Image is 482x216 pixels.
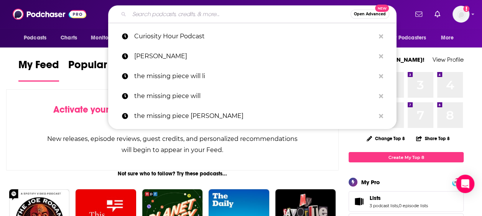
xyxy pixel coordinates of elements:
[453,179,462,185] a: PRO
[108,66,396,86] a: the missing piece will li
[134,26,375,46] p: Curiosity Hour Podcast
[354,12,386,16] span: Open Advanced
[453,179,462,185] span: PRO
[129,8,350,20] input: Search podcasts, credits, & more...
[416,131,450,146] button: Share Top 8
[134,86,375,106] p: the missing piece will
[108,26,396,46] a: Curiosity Hour Podcast
[18,31,56,45] button: open menu
[362,134,410,143] button: Change Top 8
[134,66,375,86] p: the missing piece will li
[456,175,474,193] div: Open Intercom Messenger
[350,10,389,19] button: Open AdvancedNew
[53,104,132,115] span: Activate your Feed
[24,33,46,43] span: Podcasts
[45,104,300,126] div: by following Podcasts, Creators, Lists, and other Users!
[18,58,59,82] a: My Feed
[45,133,300,155] div: New releases, episode reviews, guest credits, and personalized recommendations will begin to appe...
[68,58,133,82] a: Popular Feed
[61,33,77,43] span: Charts
[86,31,128,45] button: open menu
[398,203,399,208] span: ,
[370,203,398,208] a: 3 podcast lists
[68,58,133,76] span: Popular Feed
[91,33,118,43] span: Monitoring
[370,195,428,201] a: Lists
[108,106,396,126] a: the missing piece [PERSON_NAME]
[6,170,339,177] div: Not sure who to follow? Try these podcasts...
[375,5,389,12] span: New
[56,31,82,45] a: Charts
[13,7,86,21] img: Podchaser - Follow, Share and Rate Podcasts
[399,203,428,208] a: 0 episode lists
[436,31,464,45] button: open menu
[389,33,426,43] span: For Podcasters
[134,106,375,126] p: the missing piece mengfei li
[134,46,375,66] p: Zakiya Dalila Harris
[452,6,469,23] span: Logged in as molly.burgoyne
[108,5,396,23] div: Search podcasts, credits, & more...
[108,86,396,106] a: the missing piece will
[349,191,464,212] span: Lists
[452,6,469,23] button: Show profile menu
[384,31,437,45] button: open menu
[412,8,425,21] a: Show notifications dropdown
[433,56,464,63] a: View Profile
[441,33,454,43] span: More
[349,152,464,162] a: Create My Top 8
[431,8,443,21] a: Show notifications dropdown
[108,46,396,66] a: [PERSON_NAME]
[452,6,469,23] img: User Profile
[463,6,469,12] svg: Add a profile image
[361,178,380,186] div: My Pro
[351,196,367,207] a: Lists
[18,58,59,76] span: My Feed
[370,195,381,201] span: Lists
